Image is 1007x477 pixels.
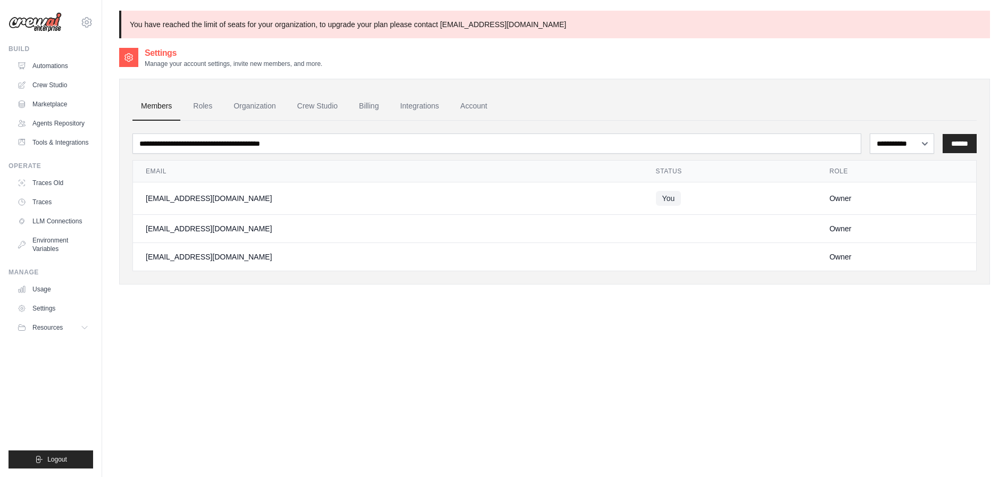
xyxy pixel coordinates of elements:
[9,45,93,53] div: Build
[829,193,963,204] div: Owner
[13,232,93,257] a: Environment Variables
[13,174,93,191] a: Traces Old
[225,92,284,121] a: Organization
[9,12,62,32] img: Logo
[13,194,93,211] a: Traces
[119,11,990,38] p: You have reached the limit of seats for your organization, to upgrade your plan please contact [E...
[829,223,963,234] div: Owner
[13,300,93,317] a: Settings
[47,455,67,464] span: Logout
[185,92,221,121] a: Roles
[13,134,93,151] a: Tools & Integrations
[656,191,681,206] span: You
[13,57,93,74] a: Automations
[289,92,346,121] a: Crew Studio
[829,252,963,262] div: Owner
[351,92,387,121] a: Billing
[146,223,630,234] div: [EMAIL_ADDRESS][DOMAIN_NAME]
[13,213,93,230] a: LLM Connections
[132,92,180,121] a: Members
[145,60,322,68] p: Manage your account settings, invite new members, and more.
[13,96,93,113] a: Marketplace
[9,268,93,277] div: Manage
[9,450,93,468] button: Logout
[452,92,496,121] a: Account
[9,162,93,170] div: Operate
[13,319,93,336] button: Resources
[13,77,93,94] a: Crew Studio
[392,92,447,121] a: Integrations
[13,115,93,132] a: Agents Repository
[146,252,630,262] div: [EMAIL_ADDRESS][DOMAIN_NAME]
[133,161,643,182] th: Email
[145,47,322,60] h2: Settings
[32,323,63,332] span: Resources
[13,281,93,298] a: Usage
[817,161,976,182] th: Role
[643,161,817,182] th: Status
[146,193,630,204] div: [EMAIL_ADDRESS][DOMAIN_NAME]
